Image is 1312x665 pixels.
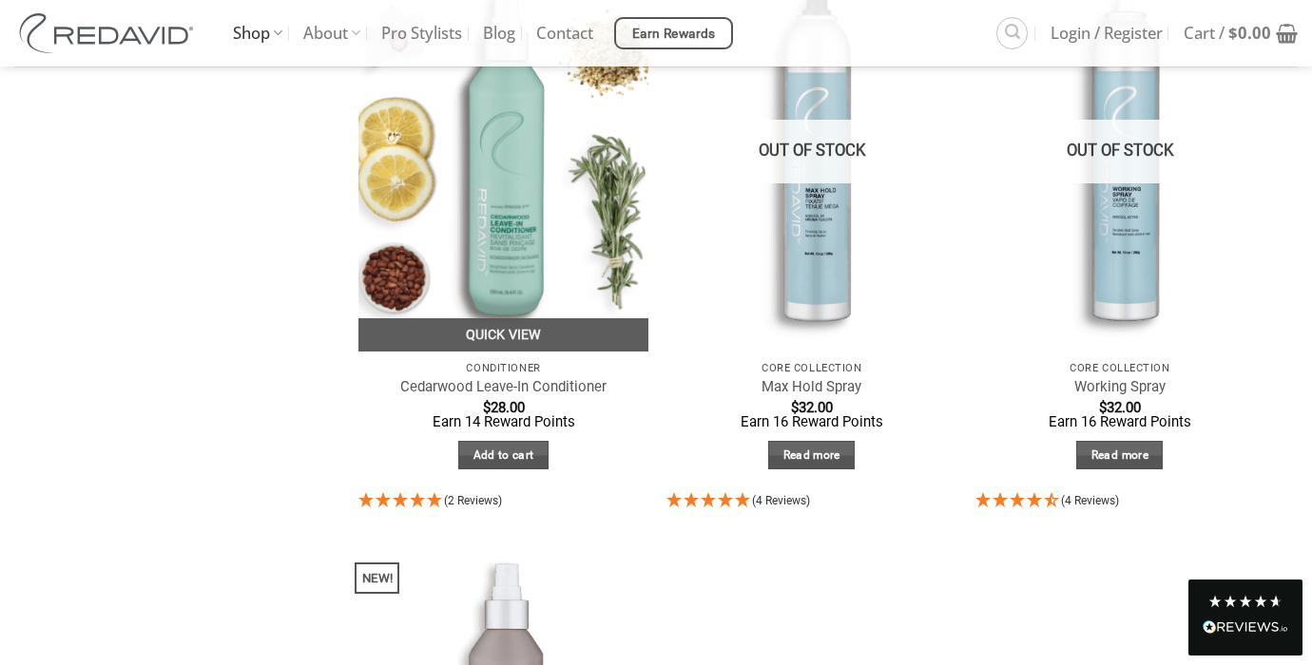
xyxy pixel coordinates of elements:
[1203,620,1288,634] img: REVIEWS.io
[1203,617,1288,641] div: Read All Reviews
[762,378,861,396] a: Max Hold Spray
[791,399,833,416] bdi: 32.00
[483,399,491,416] span: $
[676,362,947,374] p: Core Collection
[1074,378,1166,396] a: Working Spray
[358,318,648,351] a: Quick View
[975,489,1265,515] div: 4.5 Stars - 4 Reviews
[444,494,502,507] span: 5 Stars - 2 Reviews
[666,489,956,515] div: 5 Stars - 4 Reviews
[791,399,799,416] span: $
[400,378,607,396] a: Cedarwood Leave-In Conditioner
[752,494,810,507] span: 5 Stars - 4 Reviews
[1061,494,1119,507] span: 4.5 Stars - 4 Reviews
[458,441,549,470] a: Add to cart: “Cedarwood Leave-In Conditioner”
[1049,413,1191,430] span: Earn 16 Reward Points
[741,413,883,430] span: Earn 16 Reward Points
[1207,594,1283,609] div: 4.8 Stars
[433,413,575,430] span: Earn 14 Reward Points
[1188,579,1302,655] div: Read All Reviews
[1051,9,1163,57] span: Login / Register
[358,489,648,515] div: 5 Stars - 2 Reviews
[632,24,716,45] span: Earn Rewards
[768,441,855,470] a: Read more about “Max Hold Spray”
[1099,399,1107,416] span: $
[1184,9,1271,57] span: Cart /
[14,13,204,53] img: REDAVID Salon Products | United States
[666,120,956,183] div: Out of stock
[614,17,733,49] a: Earn Rewards
[985,362,1256,374] p: Core Collection
[975,120,1265,183] div: Out of stock
[996,17,1028,48] a: Search
[1228,22,1271,44] bdi: 0.00
[1228,22,1238,44] span: $
[1076,441,1163,470] a: Read more about “Working Spray”
[1099,399,1141,416] bdi: 32.00
[368,362,639,374] p: Conditioner
[483,399,525,416] bdi: 28.00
